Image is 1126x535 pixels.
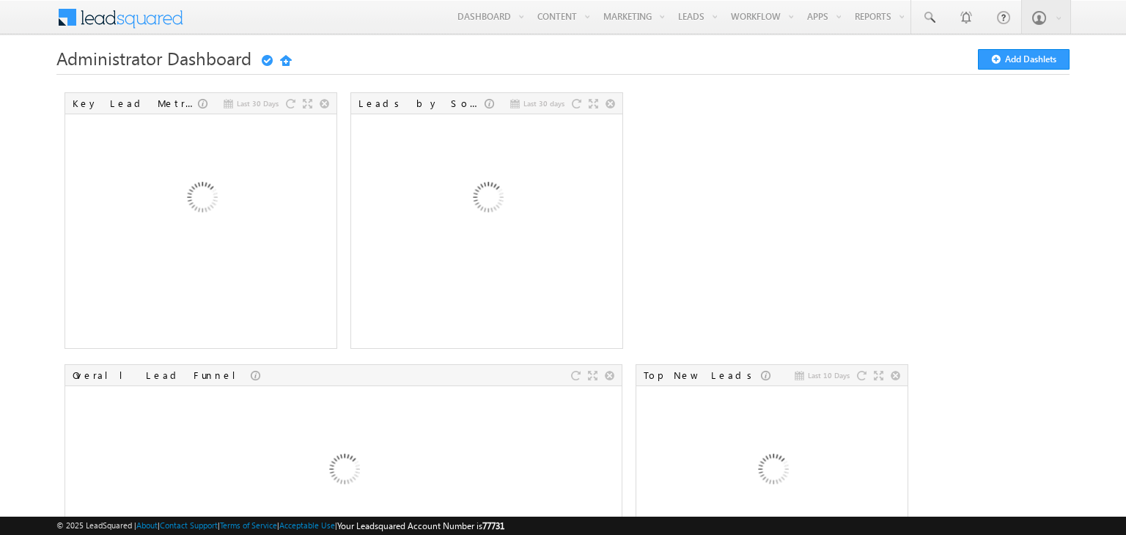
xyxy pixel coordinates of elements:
[482,520,504,531] span: 77731
[408,121,566,278] img: Loading...
[56,519,504,533] span: © 2025 LeadSquared | | | | |
[136,520,158,530] a: About
[644,369,761,382] div: Top New Leads
[337,520,504,531] span: Your Leadsquared Account Number is
[237,97,279,110] span: Last 30 Days
[978,49,1070,70] button: Add Dashlets
[220,520,277,530] a: Terms of Service
[73,369,251,382] div: Overall Lead Funnel
[122,121,280,278] img: Loading...
[73,97,198,110] div: Key Lead Metrics
[808,369,850,382] span: Last 10 Days
[358,97,485,110] div: Leads by Sources
[523,97,564,110] span: Last 30 days
[279,520,335,530] a: Acceptable Use
[56,46,251,70] span: Administrator Dashboard
[160,520,218,530] a: Contact Support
